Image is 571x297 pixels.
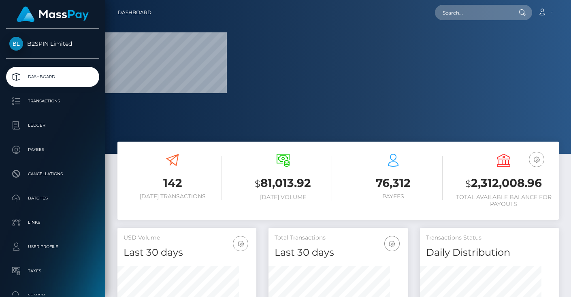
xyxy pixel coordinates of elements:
[426,246,553,260] h4: Daily Distribution
[455,194,553,208] h6: Total Available Balance for Payouts
[124,246,250,260] h4: Last 30 days
[6,237,99,257] a: User Profile
[6,67,99,87] a: Dashboard
[275,234,401,242] h5: Total Transactions
[465,178,471,189] small: $
[124,193,222,200] h6: [DATE] Transactions
[6,164,99,184] a: Cancellations
[455,175,553,192] h3: 2,312,008.96
[344,175,443,191] h3: 76,312
[234,175,332,192] h3: 81,013.92
[255,178,260,189] small: $
[9,241,96,253] p: User Profile
[275,246,401,260] h4: Last 30 days
[9,192,96,204] p: Batches
[9,71,96,83] p: Dashboard
[124,175,222,191] h3: 142
[9,216,96,229] p: Links
[9,144,96,156] p: Payees
[124,234,250,242] h5: USD Volume
[6,91,99,111] a: Transactions
[344,193,443,200] h6: Payees
[9,265,96,277] p: Taxes
[6,140,99,160] a: Payees
[17,6,89,22] img: MassPay Logo
[9,168,96,180] p: Cancellations
[426,234,553,242] h5: Transactions Status
[6,261,99,281] a: Taxes
[9,119,96,132] p: Ledger
[435,5,511,20] input: Search...
[9,95,96,107] p: Transactions
[6,188,99,208] a: Batches
[6,115,99,136] a: Ledger
[9,37,23,51] img: B2SPIN Limited
[118,4,151,21] a: Dashboard
[234,194,332,201] h6: [DATE] Volume
[6,212,99,233] a: Links
[6,40,99,47] span: B2SPIN Limited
